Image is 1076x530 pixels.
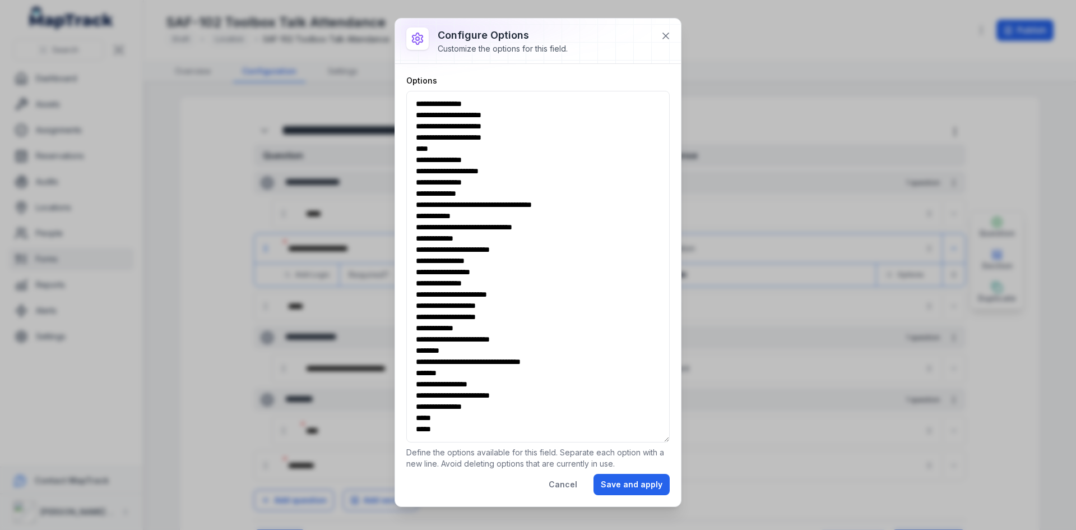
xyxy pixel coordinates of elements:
label: Options [406,75,437,86]
h3: Configure options [438,27,568,43]
div: Customize the options for this field. [438,43,568,54]
button: Save and apply [593,474,670,495]
button: Cancel [541,474,585,495]
p: Define the options available for this field. Separate each option with a new line. Avoid deleting... [406,447,670,469]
